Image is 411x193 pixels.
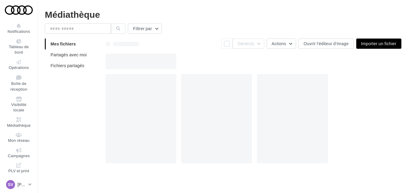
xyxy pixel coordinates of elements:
p: [PERSON_NAME] [17,182,26,188]
a: Campagnes [5,147,33,160]
button: Notifications [5,22,33,35]
span: Mon réseau [8,138,29,143]
a: PLV et print personnalisable [5,162,33,186]
a: Mon réseau [5,131,33,144]
span: Tableau de bord [9,44,29,55]
span: Opérations [9,65,29,70]
button: Ouvrir l'éditeur d'image [298,39,354,49]
a: Tableau de bord [5,38,33,56]
span: Notifications [8,29,30,34]
button: Actions [267,39,296,49]
span: Mes fichiers [51,41,76,46]
button: Importer un fichier [356,39,401,49]
span: Fichiers partagés [51,63,84,68]
a: Opérations [5,58,33,71]
span: Actions [272,41,286,46]
span: Campagnes [8,153,30,158]
button: Filtrer par [128,23,162,34]
a: Boîte de réception [5,73,33,93]
span: SV [8,182,14,188]
span: Médiathèque [7,123,31,128]
span: Importer un fichier [361,41,397,46]
a: Visibilité locale [5,95,33,114]
span: PLV et print personnalisable [7,169,31,185]
button: Gérer(0) [233,39,264,49]
span: (0) [249,41,254,46]
a: SV [PERSON_NAME] [5,179,33,190]
span: Partagés avec moi [51,52,87,57]
a: Médiathèque [5,116,33,129]
span: Boîte de réception [10,81,27,92]
span: Visibilité locale [11,102,26,113]
div: Médiathèque [45,10,404,19]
